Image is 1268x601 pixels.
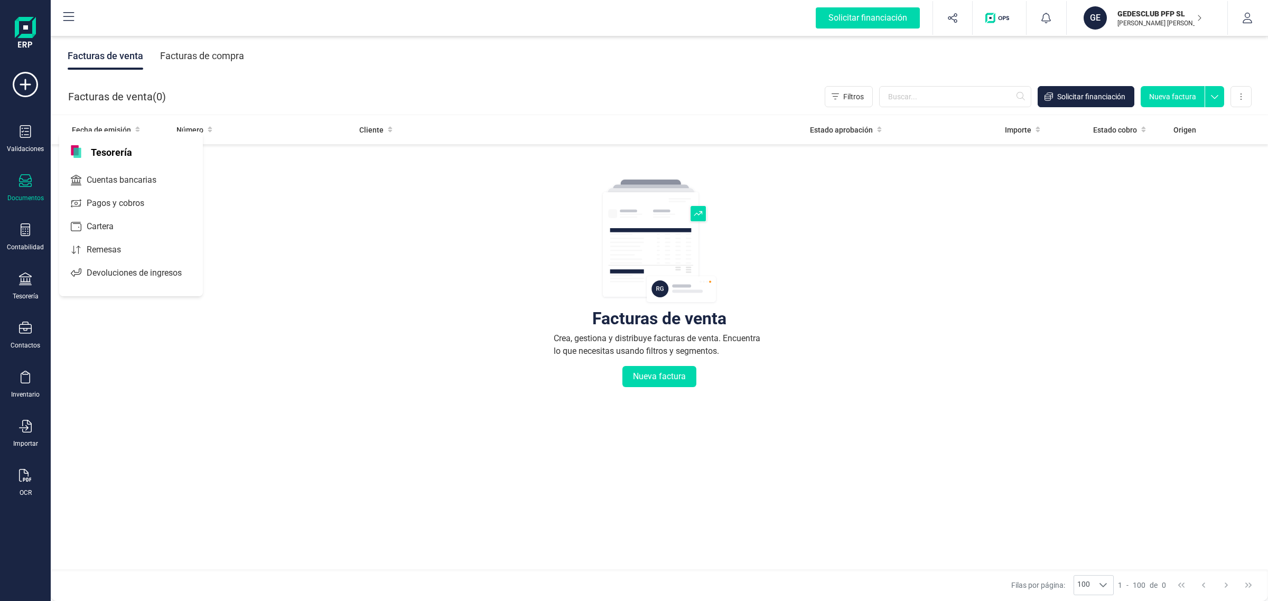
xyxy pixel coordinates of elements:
[1093,125,1137,135] span: Estado cobro
[13,292,39,300] div: Tesorería
[1118,580,1122,590] span: 1
[82,267,201,279] span: Devoluciones de ingresos
[1117,8,1202,19] p: GEDESCLUB PFP SL
[825,86,873,107] button: Filtros
[1038,86,1134,107] button: Solicitar financiación
[7,145,44,153] div: Validaciones
[1141,86,1205,107] button: Nueva factura
[82,174,175,186] span: Cuentas bancarias
[359,125,384,135] span: Cliente
[879,86,1031,107] input: Buscar...
[72,125,131,135] span: Fecha de emisión
[985,13,1013,23] img: Logo de OPS
[1057,91,1125,102] span: Solicitar financiación
[1079,1,1215,35] button: GEGEDESCLUB PFP SL[PERSON_NAME] [PERSON_NAME]
[1194,575,1214,595] button: Previous Page
[68,42,143,70] div: Facturas de venta
[1117,19,1202,27] p: [PERSON_NAME] [PERSON_NAME]
[622,366,696,387] button: Nueva factura
[156,89,162,104] span: 0
[15,17,36,51] img: Logo Finanedi
[1084,6,1107,30] div: GE
[1150,580,1158,590] span: de
[11,390,40,399] div: Inventario
[592,313,726,324] div: Facturas de venta
[160,42,244,70] div: Facturas de compra
[7,243,44,251] div: Contabilidad
[816,7,920,29] div: Solicitar financiación
[13,439,38,448] div: Importar
[1171,575,1191,595] button: First Page
[82,197,163,210] span: Pagos y cobros
[11,341,40,350] div: Contactos
[803,1,933,35] button: Solicitar financiación
[554,332,765,358] div: Crea, gestiona y distribuye facturas de venta. Encuentra lo que necesitas usando filtros y segmen...
[1074,576,1093,595] span: 100
[1011,575,1114,595] div: Filas por página:
[7,194,44,202] div: Documentos
[1005,125,1031,135] span: Importe
[20,489,32,497] div: OCR
[810,125,873,135] span: Estado aprobación
[843,91,864,102] span: Filtros
[85,145,138,158] span: Tesorería
[1133,580,1145,590] span: 100
[82,243,140,256] span: Remesas
[1173,125,1196,135] span: Origen
[979,1,1020,35] button: Logo de OPS
[601,178,717,305] img: img-empty-table.svg
[1216,575,1236,595] button: Next Page
[68,86,166,107] div: Facturas de venta ( )
[176,125,203,135] span: Número
[1162,580,1166,590] span: 0
[1238,575,1258,595] button: Last Page
[82,220,133,233] span: Cartera
[1118,580,1166,590] div: -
